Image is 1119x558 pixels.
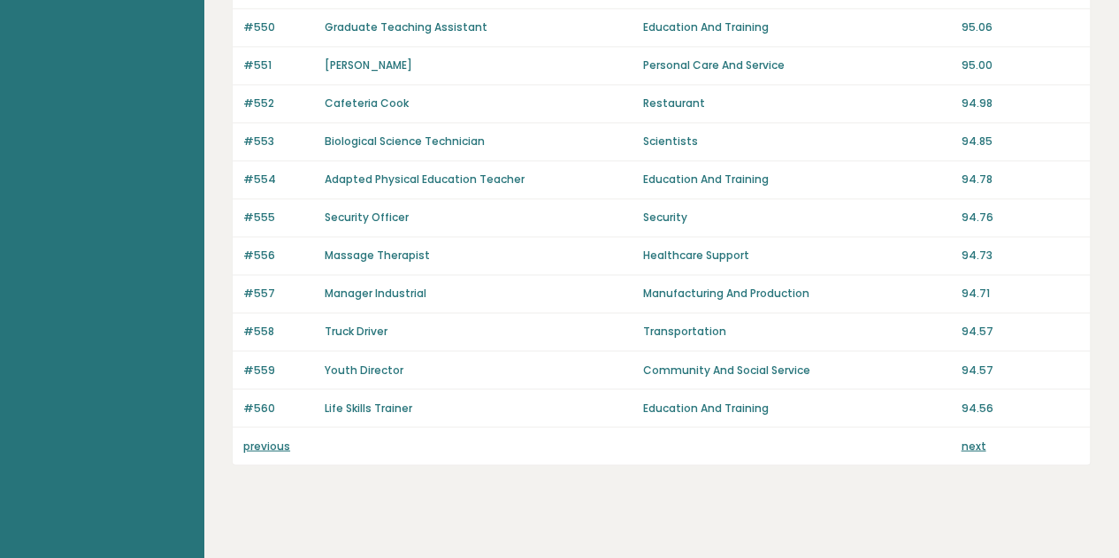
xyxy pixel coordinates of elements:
[325,324,387,339] a: Truck Driver
[325,134,485,149] a: Biological Science Technician
[325,19,487,34] a: Graduate Teaching Assistant
[325,248,430,263] a: Massage Therapist
[643,400,951,416] p: Education And Training
[643,172,951,187] p: Education And Training
[643,57,951,73] p: Personal Care And Service
[961,96,1079,111] p: 94.98
[325,57,412,73] a: [PERSON_NAME]
[643,248,951,264] p: Healthcare Support
[643,134,951,149] p: Scientists
[243,172,314,187] p: #554
[961,57,1079,73] p: 95.00
[961,400,1079,416] p: 94.56
[325,96,409,111] a: Cafeteria Cook
[243,248,314,264] p: #556
[961,19,1079,35] p: 95.06
[243,362,314,378] p: #559
[243,57,314,73] p: #551
[243,134,314,149] p: #553
[961,248,1079,264] p: 94.73
[325,362,403,377] a: Youth Director
[243,324,314,340] p: #558
[243,438,290,453] a: previous
[243,400,314,416] p: #560
[643,19,951,35] p: Education And Training
[643,96,951,111] p: Restaurant
[961,324,1079,340] p: 94.57
[643,286,951,302] p: Manufacturing And Production
[325,210,409,225] a: Security Officer
[643,362,951,378] p: Community And Social Service
[243,210,314,225] p: #555
[243,286,314,302] p: #557
[243,96,314,111] p: #552
[961,172,1079,187] p: 94.78
[325,286,426,301] a: Manager Industrial
[325,400,412,415] a: Life Skills Trainer
[961,362,1079,378] p: 94.57
[961,286,1079,302] p: 94.71
[325,172,525,187] a: Adapted Physical Education Teacher
[243,19,314,35] p: #550
[961,134,1079,149] p: 94.85
[961,438,985,453] a: next
[643,210,951,225] p: Security
[643,324,951,340] p: Transportation
[961,210,1079,225] p: 94.76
